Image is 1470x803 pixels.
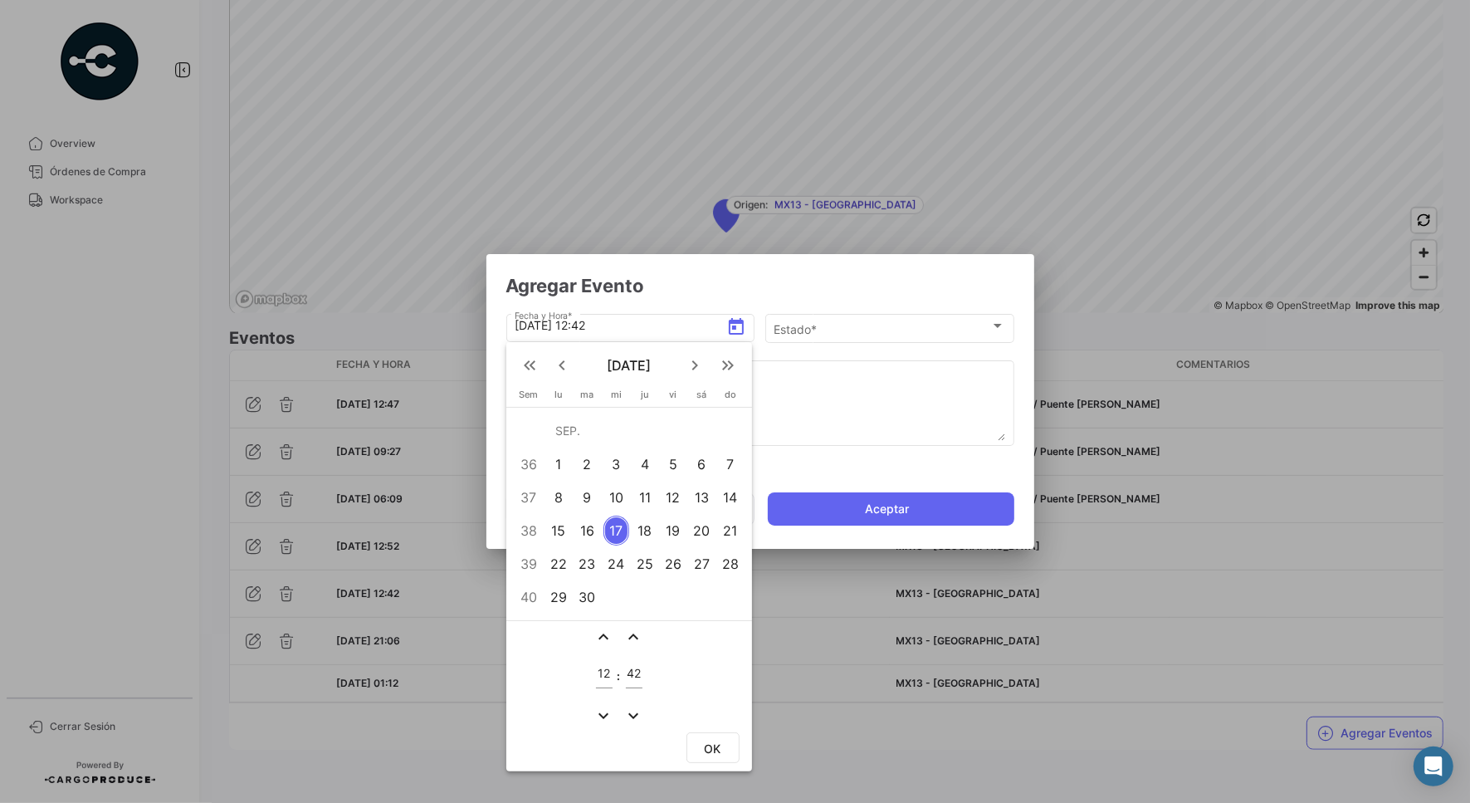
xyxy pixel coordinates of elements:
div: 14 [717,482,744,512]
div: 1 [545,449,571,479]
td: 37 [513,481,545,514]
div: 30 [574,582,601,612]
div: Abrir Intercom Messenger [1414,747,1453,786]
td: 21 de septiembre de 2025 [716,514,745,547]
td: 36 [513,448,545,481]
td: 29 de septiembre de 2025 [545,580,573,614]
td: 18 de septiembre de 2025 [631,514,659,547]
td: 8 de septiembre de 2025 [545,481,573,514]
div: 8 [545,482,571,512]
td: 23 de septiembre de 2025 [573,547,602,580]
div: 27 [689,549,715,579]
td: 1 de septiembre de 2025 [545,448,573,481]
div: 2 [574,449,601,479]
th: Sem [513,389,545,407]
td: 6 de septiembre de 2025 [687,448,716,481]
td: 12 de septiembre de 2025 [659,481,687,514]
td: 38 [513,514,545,547]
td: 7 de septiembre de 2025 [716,448,745,481]
td: : [617,649,622,703]
mat-icon: expand_less [594,627,614,647]
td: 27 de septiembre de 2025 [687,547,716,580]
span: [DATE] [579,357,679,374]
th: jueves [631,389,659,407]
td: 13 de septiembre de 2025 [687,481,716,514]
th: sábado [687,389,716,407]
td: 24 de septiembre de 2025 [602,547,631,580]
td: 22 de septiembre de 2025 [545,547,573,580]
div: 29 [545,582,571,612]
div: 26 [661,549,686,579]
mat-icon: keyboard_arrow_left [553,355,573,375]
td: 4 de septiembre de 2025 [631,448,659,481]
div: 11 [632,482,658,512]
td: 15 de septiembre de 2025 [545,514,573,547]
div: 23 [574,549,601,579]
div: 24 [603,549,629,579]
td: 40 [513,580,545,614]
div: 13 [689,482,715,512]
td: 25 de septiembre de 2025 [631,547,659,580]
td: 5 de septiembre de 2025 [659,448,687,481]
div: 6 [689,449,715,479]
div: 25 [632,549,658,579]
td: 9 de septiembre de 2025 [573,481,602,514]
div: 21 [717,516,744,546]
mat-icon: expand_more [594,706,614,726]
div: 22 [545,549,571,579]
div: 19 [661,516,686,546]
td: 19 de septiembre de 2025 [659,514,687,547]
th: lunes [545,389,573,407]
th: domingo [716,389,745,407]
td: 30 de septiembre de 2025 [573,580,602,614]
div: 20 [689,516,715,546]
button: expand_more icon [594,706,614,726]
div: 4 [632,449,658,479]
div: 12 [661,482,686,512]
td: 20 de septiembre de 2025 [687,514,716,547]
div: 9 [574,482,601,512]
button: expand_less icon [624,627,644,647]
mat-icon: keyboard_double_arrow_right [719,355,739,375]
div: 15 [545,516,571,546]
span: OK [705,742,721,756]
th: miércoles [602,389,631,407]
td: 16 de septiembre de 2025 [573,514,602,547]
div: 10 [603,482,629,512]
div: 28 [717,549,744,579]
th: viernes [659,389,687,407]
div: 5 [661,449,686,479]
div: 18 [632,516,658,546]
mat-icon: expand_more [624,706,644,726]
div: 16 [574,516,601,546]
td: 2 de septiembre de 2025 [573,448,602,481]
th: martes [573,389,602,407]
td: 17 de septiembre de 2025 [602,514,631,547]
button: expand_less icon [594,627,614,647]
td: 10 de septiembre de 2025 [602,481,631,514]
td: 11 de septiembre de 2025 [631,481,659,514]
button: OK [686,732,740,763]
td: 28 de septiembre de 2025 [716,547,745,580]
button: expand_more icon [624,706,644,726]
td: 3 de septiembre de 2025 [602,448,631,481]
div: 7 [717,449,744,479]
td: 39 [513,547,545,580]
mat-icon: keyboard_double_arrow_left [520,355,540,375]
td: 26 de septiembre de 2025 [659,547,687,580]
div: 3 [603,449,629,479]
mat-icon: keyboard_arrow_right [686,355,706,375]
div: 17 [603,516,629,546]
td: 14 de septiembre de 2025 [716,481,745,514]
td: SEP. [545,414,745,448]
mat-icon: expand_less [624,627,644,647]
